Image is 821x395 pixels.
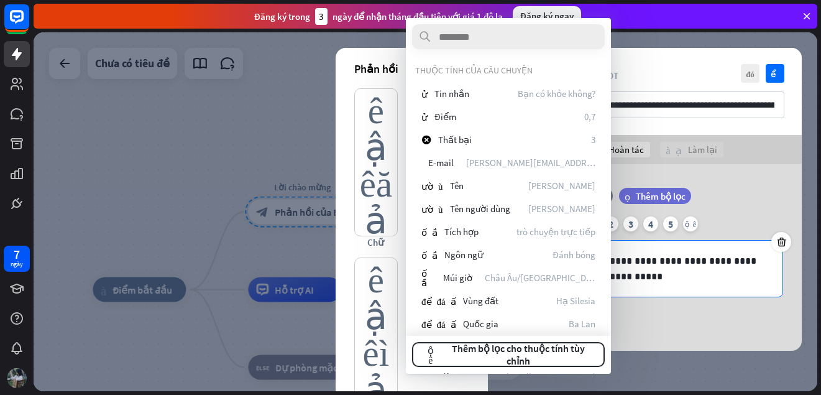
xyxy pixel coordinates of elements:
[688,144,717,156] font: Làm lại
[428,157,454,169] font: E-mail
[421,319,456,328] font: điểm đánh dấu
[450,203,510,215] font: Tên người dùng
[254,11,310,22] font: Đăng ký trong
[421,296,456,305] font: điểm đánh dấu
[421,112,428,121] font: gửi
[666,145,682,155] font: làm lại
[648,218,653,230] font: 4
[569,318,595,330] font: Ba Lan
[771,70,780,78] font: kiểm tra
[450,180,464,192] font: Tên
[528,203,595,215] font: [PERSON_NAME]
[421,181,443,190] font: người dùng
[319,11,324,22] font: 3
[556,295,595,307] font: Hạ Silesia
[628,218,633,230] font: 3
[528,180,595,192] span: Peter Crauch
[608,144,644,156] font: Hoàn tác
[636,190,686,202] font: Thêm bộ lọc
[434,111,456,123] font: Điểm
[584,111,595,123] font: 0,7
[421,250,438,259] font: khối cầu
[421,204,443,213] font: người dùng
[466,157,671,169] font: [PERSON_NAME][EMAIL_ADDRESS][DOMAIN_NAME]
[10,5,47,42] button: Mở tiện ích trò chuyện LiveChat
[11,260,23,268] font: ngày
[4,246,30,272] a: 7 ngày
[746,70,754,78] font: đóng
[412,343,605,368] button: cộng thêmThêm bộ lọc cho thuộc tính tùy chỉnh
[443,272,472,284] font: Múi giờ
[668,218,673,230] font: 5
[553,249,595,261] font: Đánh bóng
[438,134,472,146] font: Thất bại
[333,11,503,22] font: ngày để nhận tháng đầu tiên với giá 1 đô la
[421,89,428,98] font: gửi
[421,227,438,236] font: khối cầu
[428,345,434,365] font: cộng thêm
[625,192,630,201] font: lọc
[518,88,595,100] font: Bạn có khỏe không?
[485,272,603,284] font: Châu Âu/[GEOGRAPHIC_DATA]
[685,220,696,228] font: cộng thêm
[444,249,484,261] font: Ngôn ngữ
[463,295,498,307] font: Vùng đất
[444,226,479,238] font: Tích hợp
[466,157,595,169] span: peter@crauch.com
[516,226,595,238] font: trò chuyện trực tiếp
[452,343,585,368] font: Thêm bộ lọc cho thuộc tính tùy chỉnh
[608,218,613,230] font: 2
[421,268,427,287] font: khối cầu
[415,65,533,76] font: THUỘC TÍNH CỦA CÂU CHUYỆN
[528,180,595,192] font: [PERSON_NAME]
[463,318,498,330] font: Quốc gia
[520,10,574,22] font: Đăng ký ngay
[421,135,431,144] font: block_failure
[485,272,595,284] span: Châu Âu/Warsaw
[434,88,469,100] font: Tin nhắn
[528,203,595,215] span: Peter Crauch
[591,134,595,146] font: 3
[14,246,20,262] font: 7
